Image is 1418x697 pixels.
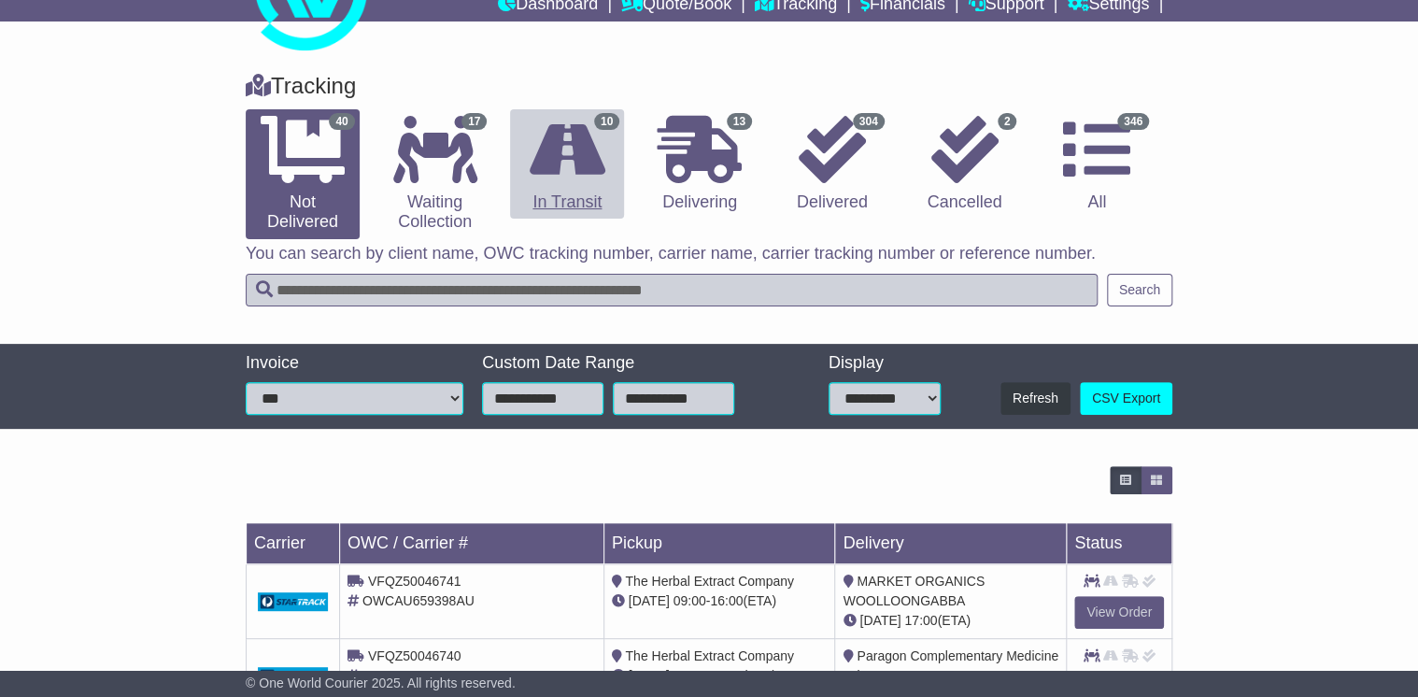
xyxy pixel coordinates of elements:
span: 09:00 [674,668,706,683]
span: © One World Courier 2025. All rights reserved. [246,676,516,690]
span: 17:00 [904,613,937,628]
img: GetCarrierServiceDarkLogo [258,592,328,611]
a: View Order [1074,596,1164,629]
div: Tracking [236,73,1182,100]
img: GetCarrierServiceDarkLogo [258,667,328,686]
p: You can search by client name, OWC tracking number, carrier name, carrier tracking number or refe... [246,244,1172,264]
button: Refresh [1000,382,1071,415]
a: 13 Delivering [643,109,757,220]
div: (ETA) [843,611,1058,631]
span: 16:00 [710,668,743,683]
span: VFQZ50046740 [368,648,461,663]
a: 346 All [1040,109,1154,220]
div: Invoice [246,353,463,374]
div: Display [829,353,942,374]
td: Carrier [247,523,340,564]
td: Delivery [835,523,1067,564]
span: 346 [1117,113,1149,130]
span: 13 [727,113,752,130]
div: Custom Date Range [482,353,778,374]
div: - (ETA) [612,591,828,611]
span: VFQZ50046741 [368,574,461,589]
span: Paragon Complementary Medicine sales support [843,648,1057,683]
span: [DATE] [629,593,670,608]
span: 2 [998,113,1017,130]
span: 10 [594,113,619,130]
span: 40 [329,113,354,130]
span: [DATE] [629,668,670,683]
span: The Herbal Extract Company [625,574,794,589]
div: - (ETA) [612,666,828,686]
a: 304 Delivered [775,109,889,220]
span: MARKET ORGANICS WOOLLOONGABBA [843,574,985,608]
td: OWC / Carrier # [340,523,604,564]
span: OWCAU659398AU [362,593,475,608]
span: OWCAU659397AU [362,668,475,683]
a: 17 Waiting Collection [378,109,492,239]
button: Search [1107,274,1172,306]
td: Status [1067,523,1172,564]
a: 2 Cancelled [908,109,1022,220]
a: 40 Not Delivered [246,109,360,239]
span: 16:00 [710,593,743,608]
span: 17 [461,113,487,130]
span: The Herbal Extract Company [625,648,794,663]
span: [DATE] [859,613,900,628]
span: 09:00 [674,593,706,608]
a: CSV Export [1080,382,1172,415]
td: Pickup [603,523,835,564]
span: 304 [853,113,885,130]
a: 10 In Transit [510,109,624,220]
